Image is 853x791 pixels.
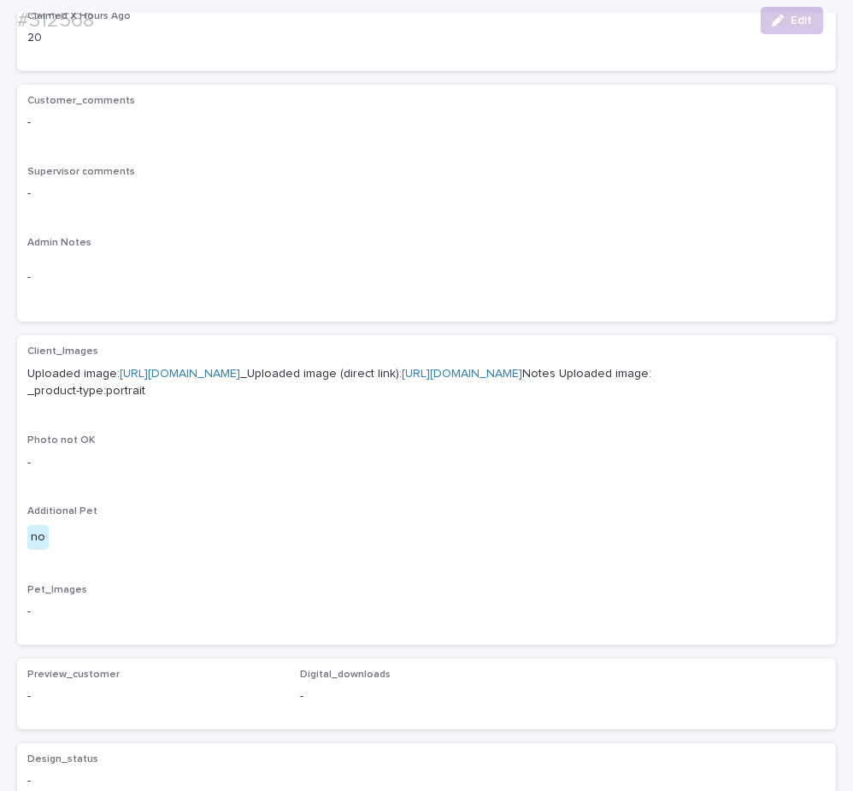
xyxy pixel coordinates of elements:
a: [URL][DOMAIN_NAME] [402,368,522,380]
span: Digital_downloads [300,670,391,680]
p: - [27,454,826,472]
span: Client_Images [27,346,98,357]
span: Preview_customer [27,670,120,680]
p: - [300,688,552,705]
p: - [27,185,826,203]
span: Edit [791,15,812,27]
p: - [27,603,826,621]
a: [URL][DOMAIN_NAME] [120,368,240,380]
p: Uploaded image: _Uploaded image (direct link): Notes Uploaded image: _product-type:portrait [27,365,826,401]
span: Pet_Images [27,585,87,595]
div: no [27,525,49,550]
p: - [27,772,279,790]
span: Design_status [27,754,98,764]
span: Admin Notes [27,238,91,248]
span: Customer_comments [27,96,135,106]
span: Photo not OK [27,435,95,446]
button: Edit [761,7,823,34]
p: - [27,114,826,132]
p: - [27,688,279,705]
h2: #312568 [17,9,94,33]
p: - [27,269,826,286]
span: Supervisor comments [27,167,135,177]
span: Additional Pet [27,506,97,517]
